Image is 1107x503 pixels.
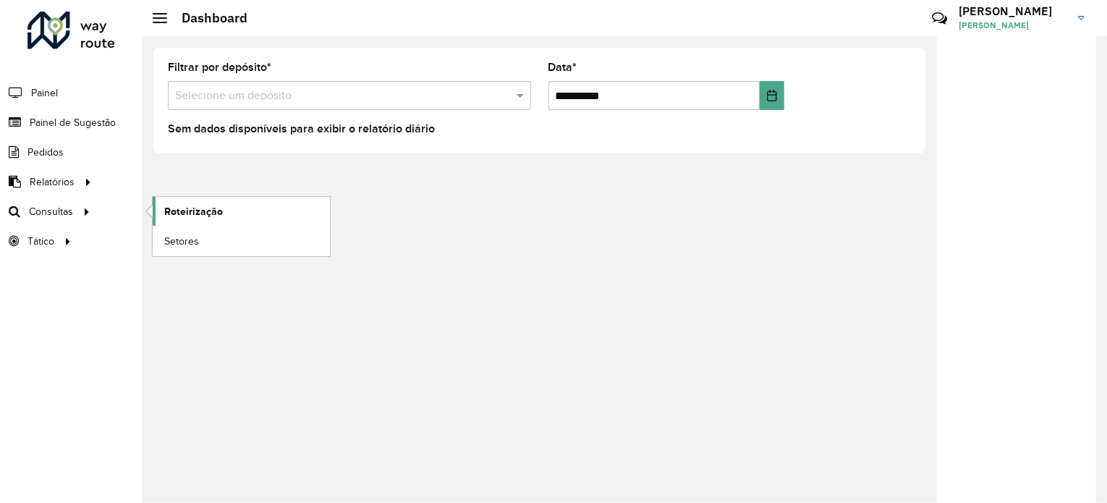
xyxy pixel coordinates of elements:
[167,10,247,26] h2: Dashboard
[27,145,64,160] span: Pedidos
[959,19,1067,32] span: [PERSON_NAME]
[924,3,955,34] a: Contato Rápido
[760,81,784,110] button: Choose Date
[30,115,116,130] span: Painel de Sugestão
[153,197,330,226] a: Roteirização
[164,204,223,219] span: Roteirização
[168,120,435,138] label: Sem dados disponíveis para exibir o relatório diário
[153,227,330,255] a: Setores
[959,4,1067,18] h3: [PERSON_NAME]
[27,234,54,249] span: Tático
[548,59,577,76] label: Data
[29,204,73,219] span: Consultas
[30,174,75,190] span: Relatórios
[168,59,271,76] label: Filtrar por depósito
[164,234,199,249] span: Setores
[31,85,58,101] span: Painel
